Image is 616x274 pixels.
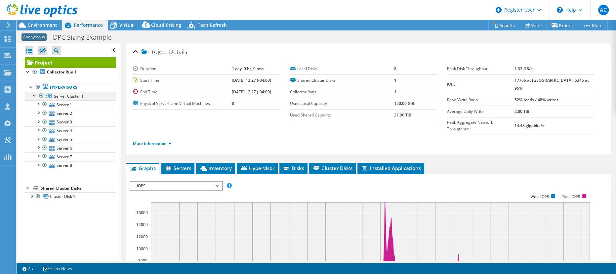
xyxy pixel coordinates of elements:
div: Shared Cluster Disks [41,184,116,192]
span: Graphs [130,165,156,171]
label: Collector Runs [290,89,394,95]
a: Server 2 [25,109,116,117]
b: 1 [394,77,396,83]
b: 150.00 GiB [394,101,414,106]
span: Hypervisor [240,165,274,171]
text: Write IOPS [530,194,549,199]
a: Project Notes [38,264,77,273]
span: Performance [74,22,103,28]
a: Server 6 [25,144,116,152]
label: End Time [133,89,232,95]
span: Environment [28,22,57,28]
a: Server 7 [25,152,116,161]
b: 8 [232,101,234,106]
span: Server Cluster 1 [54,93,84,99]
text: Read IOPS [562,194,580,199]
a: Server Cluster 1 [25,92,116,100]
h1: DPC Sizing Example [50,34,122,41]
span: Anonymous [21,33,47,41]
label: IOPS [447,81,514,88]
a: More [577,20,608,30]
a: 2 [18,264,38,273]
a: Cluster Disk 1 [25,192,116,201]
span: AC [598,5,609,15]
b: 14.48 gigabits/s [514,123,544,128]
span: Inventory [199,165,232,171]
label: Used Local Capacity [290,100,394,107]
a: Server 5 [25,135,116,144]
a: Server 4 [25,126,116,135]
b: 8 [394,66,396,71]
a: More Information [133,141,172,146]
a: Hypervisors [25,83,116,92]
b: 1.33 GB/s [514,66,533,71]
b: 2.80 TiB [514,109,529,114]
span: Tech Refresh [198,22,227,28]
span: Installed Applications [361,165,421,171]
label: Peak Disk Throughput [447,66,514,72]
b: 1 [394,89,396,95]
b: 17766 at [GEOGRAPHIC_DATA], 5346 at 95% [514,77,589,91]
label: Local Disks [290,66,394,72]
b: Collector Run 1 [47,69,77,75]
span: Details [169,48,187,56]
b: [DATE] 12:27 (-04:00) [232,77,271,83]
label: Start Time [133,77,232,84]
span: Servers [165,165,191,171]
text: 12000 [136,234,148,240]
label: Read/Write Ratio [447,97,514,103]
span: Cluster Disks [312,165,352,171]
b: [DATE] 12:27 (-04:00) [232,89,271,95]
a: Reports [488,20,520,30]
text: 14000 [136,222,148,227]
svg: \n [557,7,563,13]
span: Disks [283,165,304,171]
b: 1 day, 0 hr, 0 min [232,66,264,71]
text: 8000 [138,258,147,263]
span: Cloud Pricing [151,22,181,28]
a: Server 8 [25,161,116,170]
label: Peak Aggregate Network Throughput [447,119,514,132]
span: Virtual [119,22,135,28]
label: Duration [133,66,232,72]
span: Project [142,49,167,55]
label: Average Daily Write [447,108,514,115]
b: 31.00 TiB [394,112,411,118]
a: Project [25,57,116,68]
b: 52% reads / 48% writes [514,97,558,103]
label: Used Shared Capacity [290,112,394,118]
text: 10000 [136,246,148,251]
label: Shared Cluster Disks [290,77,394,84]
span: IOPS [134,182,219,190]
text: 16000 [136,210,148,215]
a: Server 1 [25,100,116,109]
a: Collector Run 1 [25,68,116,76]
label: Physical Servers and Virtual Machines [133,100,232,107]
a: Export [547,20,577,30]
a: Server 3 [25,118,116,126]
a: Share [520,20,547,30]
